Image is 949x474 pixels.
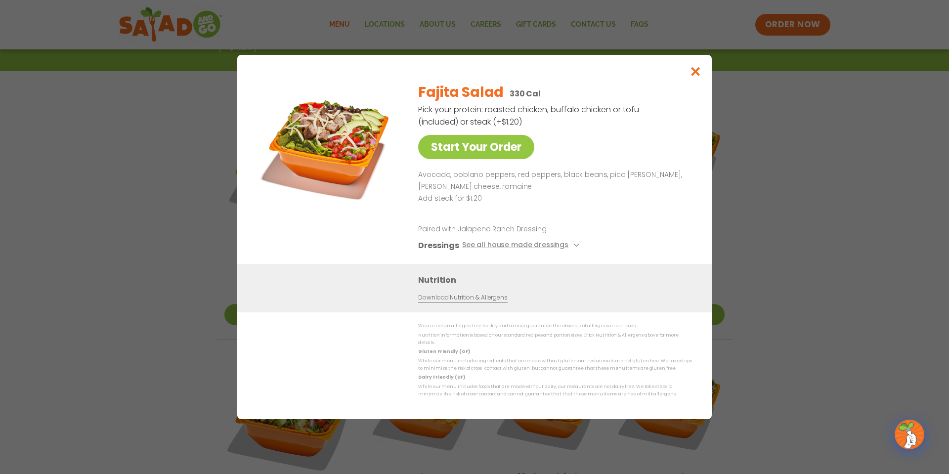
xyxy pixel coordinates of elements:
[418,103,641,128] p: Pick your protein: roasted chicken, buffalo chicken or tofu (included) or steak (+$1.20)
[418,332,692,347] p: Nutrition information is based on our standard recipes and portion sizes. Click Nutrition & Aller...
[510,87,541,100] p: 330 Cal
[418,357,692,373] p: While our menu includes ingredients that are made without gluten, our restaurants are not gluten ...
[418,274,697,286] h3: Nutrition
[259,75,398,213] img: Featured product photo for Fajita Salad
[418,293,507,302] a: Download Nutrition & Allergens
[896,421,923,448] img: wpChatIcon
[418,224,601,234] p: Paired with Jalapeno Ranch Dressing
[418,169,688,193] p: Avocado, poblano peppers, red peppers, black beans, pico [PERSON_NAME], [PERSON_NAME] cheese, rom...
[418,374,465,380] strong: Dairy Friendly (DF)
[462,239,582,252] button: See all house made dressings
[418,383,692,398] p: While our menu includes foods that are made without dairy, our restaurants are not dairy free. We...
[418,239,459,252] h3: Dressings
[418,193,688,205] p: Add steak for $1.20
[418,322,692,330] p: We are not an allergen free facility and cannot guarantee the absence of allergens in our foods.
[680,55,712,88] button: Close modal
[418,82,504,103] h2: Fajita Salad
[418,348,470,354] strong: Gluten Friendly (GF)
[418,135,534,159] a: Start Your Order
